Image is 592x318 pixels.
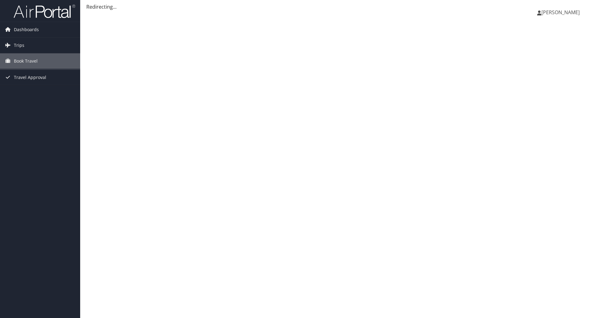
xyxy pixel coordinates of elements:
[14,70,46,85] span: Travel Approval
[14,38,24,53] span: Trips
[14,4,75,19] img: airportal-logo.png
[14,22,39,37] span: Dashboards
[541,9,580,16] span: [PERSON_NAME]
[14,53,38,69] span: Book Travel
[86,3,586,10] div: Redirecting...
[537,3,586,22] a: [PERSON_NAME]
